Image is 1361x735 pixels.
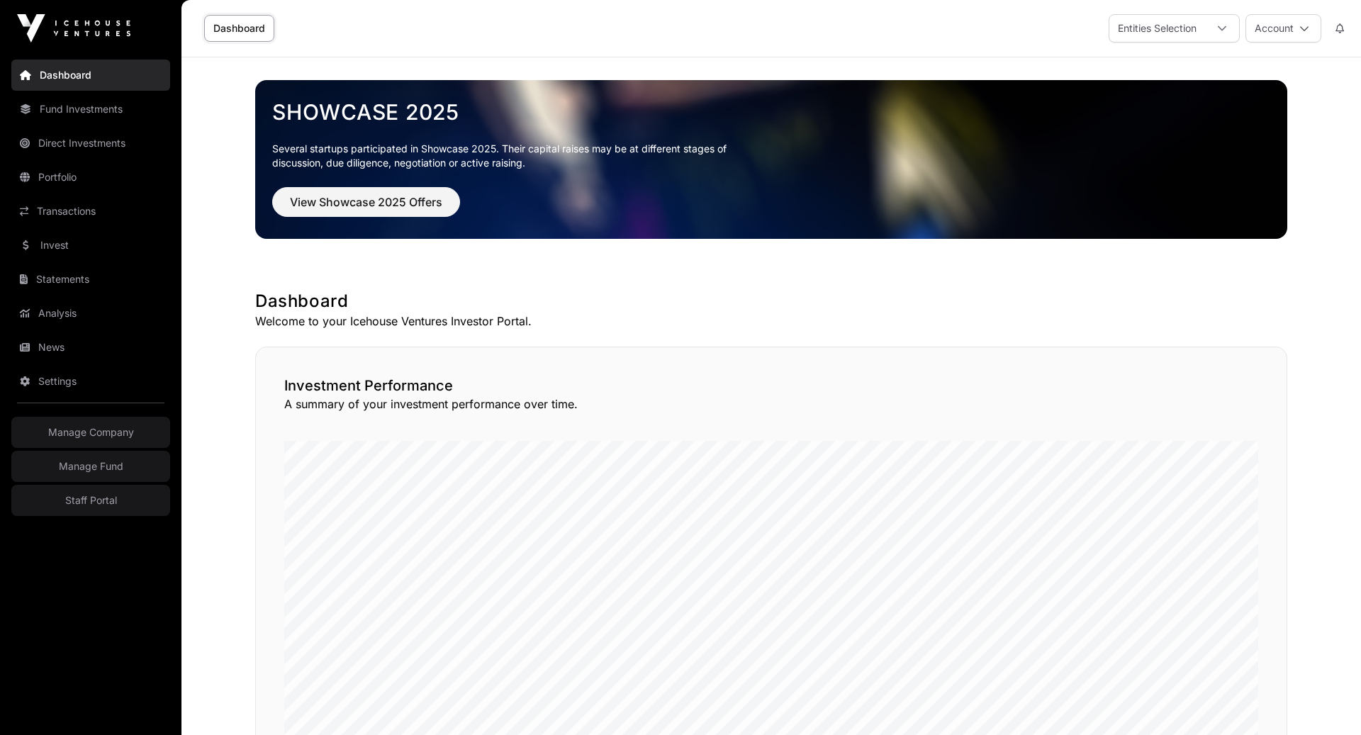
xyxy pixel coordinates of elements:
a: Showcase 2025 [272,99,1270,125]
a: Transactions [11,196,170,227]
a: Portfolio [11,162,170,193]
h1: Dashboard [255,290,1287,313]
a: Manage Company [11,417,170,448]
a: Direct Investments [11,128,170,159]
a: Analysis [11,298,170,329]
a: Dashboard [11,60,170,91]
p: Several startups participated in Showcase 2025. Their capital raises may be at different stages o... [272,142,749,170]
a: Dashboard [204,15,274,42]
button: View Showcase 2025 Offers [272,187,460,217]
img: Icehouse Ventures Logo [17,14,130,43]
h2: Investment Performance [284,376,1258,395]
a: Invest [11,230,170,261]
a: View Showcase 2025 Offers [272,201,460,215]
a: Settings [11,366,170,397]
a: Staff Portal [11,485,170,516]
a: News [11,332,170,363]
img: Showcase 2025 [255,80,1287,239]
a: Statements [11,264,170,295]
p: A summary of your investment performance over time. [284,395,1258,413]
span: View Showcase 2025 Offers [290,193,442,211]
a: Manage Fund [11,451,170,482]
div: Entities Selection [1109,15,1205,42]
a: Fund Investments [11,94,170,125]
button: Account [1245,14,1321,43]
p: Welcome to your Icehouse Ventures Investor Portal. [255,313,1287,330]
